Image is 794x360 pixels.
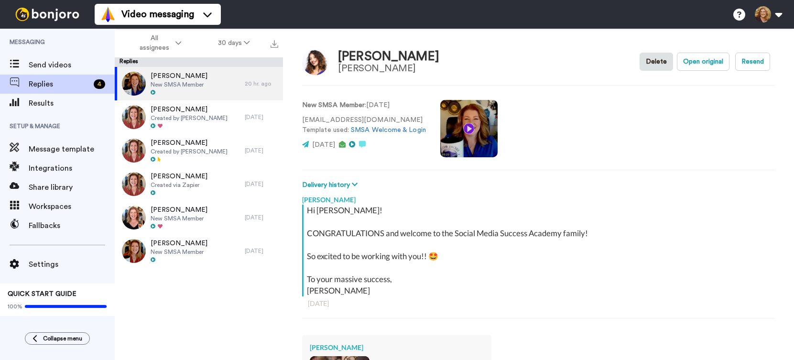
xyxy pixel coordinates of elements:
img: ce32f285-9bdb-4a6e-b24a-516be7afcdcf-thumb.jpg [122,139,146,163]
span: 100% [8,303,22,310]
span: Share library [29,182,115,193]
span: Settings [29,259,115,270]
strong: New SMSA Member [302,102,365,109]
span: Created via Zapier [151,181,207,189]
button: Delivery history [302,180,360,190]
span: All assignees [135,33,174,53]
img: 2a1ce4c4-5fc6-4778-a657-3f0a932e5ebe-thumb.jpg [122,239,146,263]
span: [PERSON_NAME] [151,71,207,81]
button: Collapse menu [25,332,90,345]
img: 998621b9-7c12-40dd-88d5-83bc18a9f9bd-thumb.jpg [122,206,146,229]
span: [PERSON_NAME] [151,138,228,148]
a: [PERSON_NAME]Created by [PERSON_NAME][DATE] [115,134,283,167]
span: Video messaging [121,8,194,21]
div: 4 [94,79,105,89]
span: Created by [PERSON_NAME] [151,114,228,122]
span: [PERSON_NAME] [151,205,207,215]
span: Results [29,98,115,109]
button: Open original [677,53,729,71]
img: 06bf010e-04fa-4440-a44b-d3b64ed41b18-thumb.jpg [122,105,146,129]
div: [DATE] [245,113,278,121]
div: [DATE] [308,299,769,308]
a: [PERSON_NAME]New SMSA Member[DATE] [115,234,283,268]
button: Resend [735,53,770,71]
button: All assignees [117,30,200,56]
span: Created by [PERSON_NAME] [151,148,228,155]
a: [PERSON_NAME]New SMSA Member[DATE] [115,201,283,234]
span: Send videos [29,59,115,71]
div: [PERSON_NAME] [302,190,775,205]
span: New SMSA Member [151,81,207,88]
div: [DATE] [245,180,278,188]
span: Integrations [29,163,115,174]
button: 30 days [200,34,268,52]
span: [PERSON_NAME] [151,239,207,248]
img: vm-color.svg [100,7,116,22]
span: [DATE] [312,142,335,148]
img: export.svg [271,40,278,48]
span: Fallbacks [29,220,115,231]
span: QUICK START GUIDE [8,291,76,297]
p: [EMAIL_ADDRESS][DOMAIN_NAME] Template used: [302,115,426,135]
button: Export all results that match these filters now. [268,36,281,50]
a: [PERSON_NAME]New SMSA Member20 hr. ago [115,67,283,100]
a: [PERSON_NAME]Created by [PERSON_NAME][DATE] [115,100,283,134]
span: [PERSON_NAME] [151,105,228,114]
span: New SMSA Member [151,215,207,222]
img: bj-logo-header-white.svg [11,8,83,21]
span: Replies [29,78,90,90]
span: Collapse menu [43,335,82,342]
button: Delete [640,53,673,71]
div: [PERSON_NAME] [338,63,439,74]
div: 20 hr. ago [245,80,278,87]
img: 7049023a-5599-4c4b-96b4-d2570ccdaff2-thumb.jpg [122,72,146,96]
div: [DATE] [245,147,278,154]
span: [PERSON_NAME] [151,172,207,181]
span: Workspaces [29,201,115,212]
div: Hi [PERSON_NAME]! CONGRATULATIONS and welcome to the Social Media Success Academy family! So exci... [307,205,772,296]
img: Image of Nina Perez [302,49,328,75]
a: SMSA Welcome & Login [351,127,426,133]
p: : [DATE] [302,100,426,110]
div: Replies [115,57,283,67]
div: [DATE] [245,247,278,255]
div: [DATE] [245,214,278,221]
span: New SMSA Member [151,248,207,256]
div: [PERSON_NAME] [310,343,484,352]
a: [PERSON_NAME]Created via Zapier[DATE] [115,167,283,201]
img: 0ec6e2ca-c4a3-44ad-9b53-1671e9353f89-thumb.jpg [122,172,146,196]
div: [PERSON_NAME] [338,50,439,64]
span: Message template [29,143,115,155]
